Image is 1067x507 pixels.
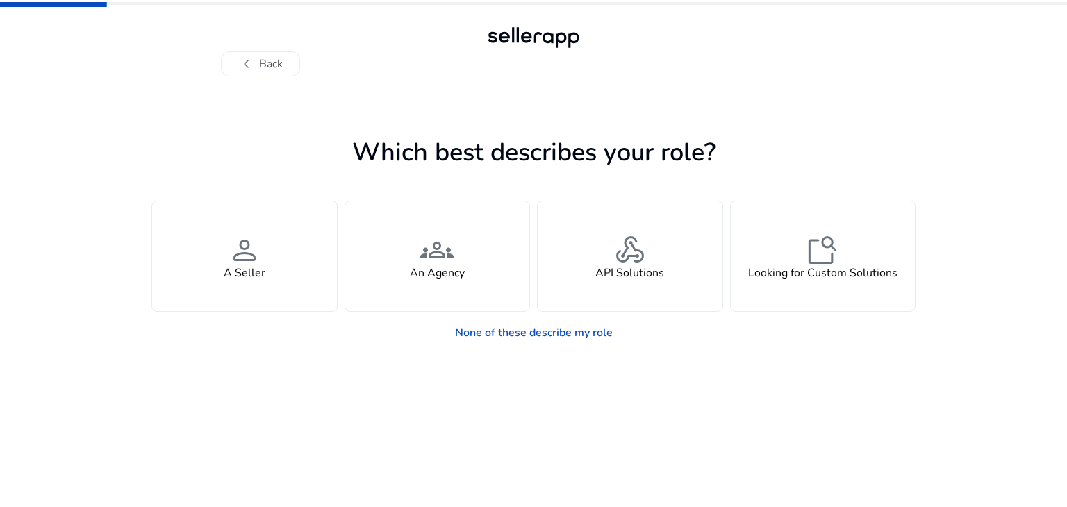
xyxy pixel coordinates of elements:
span: feature_search [806,233,839,267]
span: groups [420,233,454,267]
h4: API Solutions [595,267,664,280]
h4: A Seller [224,267,265,280]
button: personA Seller [151,201,338,312]
span: chevron_left [238,56,255,72]
h4: Looking for Custom Solutions [748,267,898,280]
span: webhook [613,233,647,267]
h1: Which best describes your role? [151,138,916,167]
button: webhookAPI Solutions [537,201,723,312]
h4: An Agency [410,267,465,280]
span: person [228,233,261,267]
button: feature_searchLooking for Custom Solutions [730,201,916,312]
button: chevron_leftBack [221,51,300,76]
a: None of these describe my role [444,319,624,347]
button: groupsAn Agency [345,201,531,312]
